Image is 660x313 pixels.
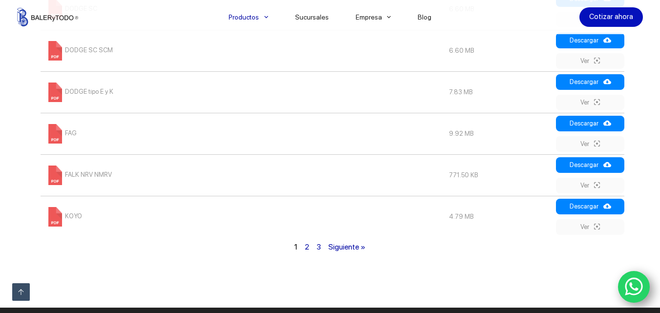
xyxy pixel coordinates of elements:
a: Descargar [556,157,624,173]
a: Descargar [556,74,624,90]
a: 3 [317,242,321,251]
td: 7.83 MB [444,71,554,113]
img: Balerytodo [17,8,78,26]
a: WhatsApp [618,271,650,303]
a: Ver [556,219,624,235]
a: Descargar [556,199,624,214]
a: Ir arriba [12,283,30,301]
td: 9.92 MB [444,113,554,154]
a: DODGE tipo E y K [45,88,113,95]
a: Ver [556,53,624,69]
span: 1 [294,242,298,251]
a: FAG [45,129,77,137]
a: Ver [556,136,624,152]
a: FALK NRV NMRV [45,171,112,178]
a: Ver [556,178,624,193]
a: Siguiente » [328,242,365,251]
a: DODGE SC SCM [45,46,113,54]
a: Descargar [556,33,624,48]
td: 4.79 MB [444,196,554,237]
td: 771.50 KB [444,154,554,196]
a: 2 [305,242,309,251]
td: 6.60 MB [444,30,554,71]
a: Descargar [556,116,624,131]
a: Cotizar ahora [579,7,643,27]
a: Ver [556,95,624,110]
a: KOYO [45,212,82,220]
